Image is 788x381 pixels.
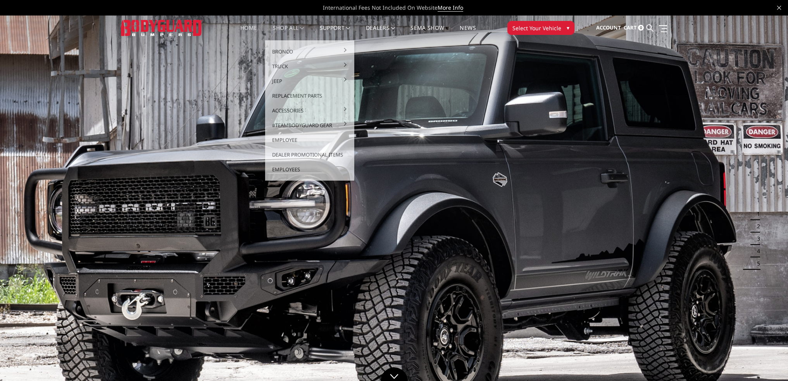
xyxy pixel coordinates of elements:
[268,88,351,103] a: Replacement Parts
[567,24,569,32] span: ▾
[320,25,350,40] a: Support
[121,20,202,36] img: BODYGUARD BUMPERS
[596,17,621,38] a: Account
[507,21,574,35] button: Select Your Vehicle
[381,367,408,381] a: Click to Down
[268,133,351,147] a: Employee
[752,220,760,233] button: 2 of 5
[268,147,351,162] a: Dealer Promotional Items
[268,118,351,133] a: #TeamBodyguard Gear
[268,162,351,177] a: Employees
[273,25,304,40] a: shop all
[438,4,463,12] a: More Info
[752,245,760,257] button: 4 of 5
[752,208,760,220] button: 1 of 5
[752,233,760,245] button: 3 of 5
[366,25,395,40] a: Dealers
[268,59,351,74] a: Truck
[752,257,760,270] button: 5 of 5
[240,25,257,40] a: Home
[460,25,476,40] a: News
[749,344,788,381] iframe: Chat Widget
[624,17,644,38] a: Cart 0
[268,74,351,88] a: Jeep
[410,25,444,40] a: SEMA Show
[512,24,561,32] span: Select Your Vehicle
[638,25,644,31] span: 0
[268,44,351,59] a: Bronco
[596,24,621,31] span: Account
[624,24,637,31] span: Cart
[268,103,351,118] a: Accessories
